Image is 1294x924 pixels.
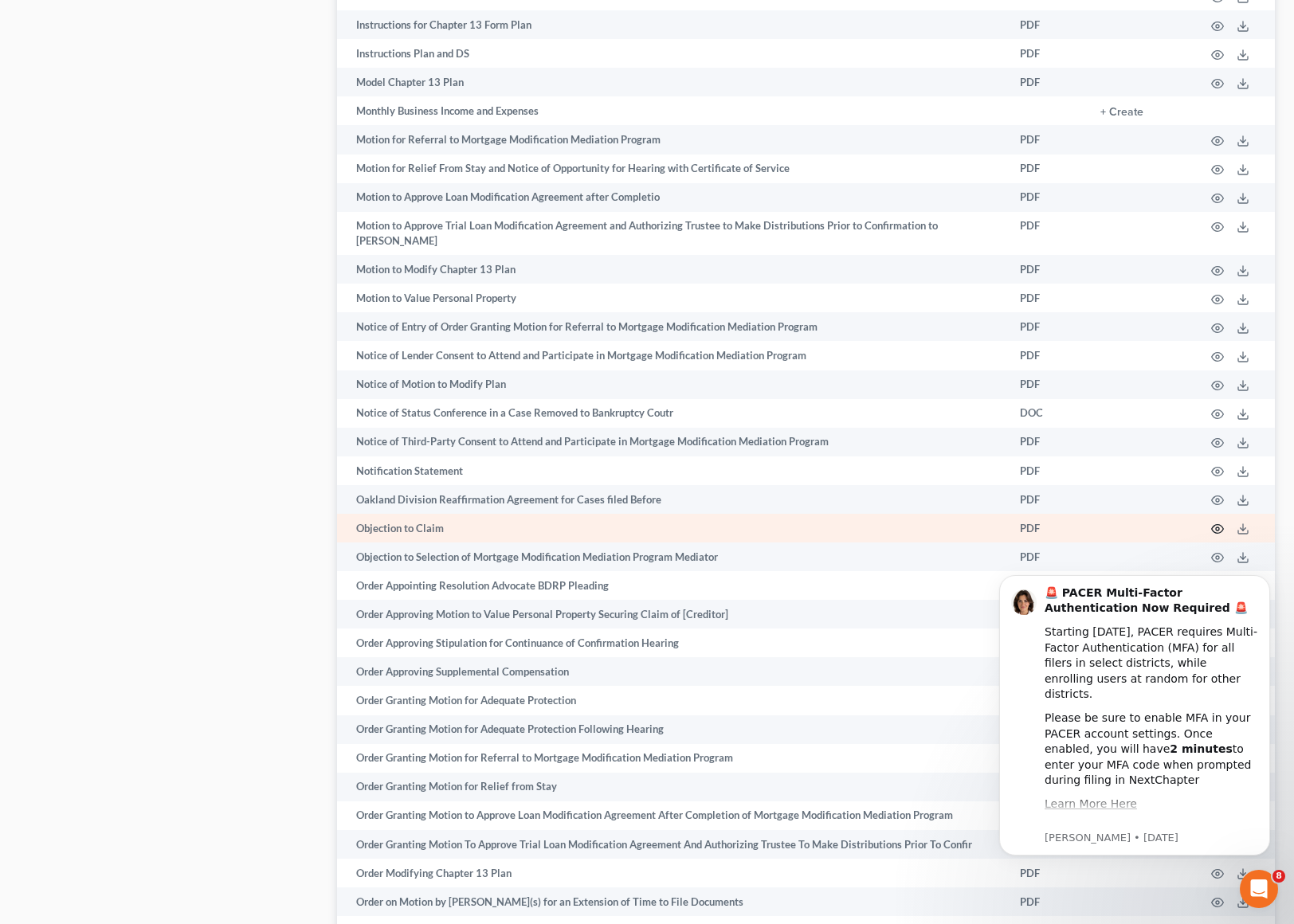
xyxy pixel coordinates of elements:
[337,715,1007,744] td: Order Granting Motion for Adequate Protection Following Hearing
[1272,870,1285,883] span: 8
[1100,107,1143,118] button: + Create
[337,10,1007,39] td: Instructions for Chapter 13 Form Plan
[1007,155,1088,183] td: PDF
[337,686,1007,715] td: Order Granting Motion for Adequate Protection
[1007,125,1088,154] td: PDF
[337,428,1007,456] td: Notice of Third-Party Consent to Attend and Participate in Mortgage Modification Mediation Program
[1007,399,1088,428] td: DOC
[337,284,1007,312] td: Motion to Value Personal Property
[337,96,1007,125] td: Monthly Business Income and Expenses
[1007,370,1088,399] td: PDF
[337,370,1007,399] td: Notice of Motion to Modify Plan
[1007,887,1088,916] td: PDF
[975,551,1294,881] iframe: Intercom notifications message
[337,600,1007,628] td: Order Approving Motion to Value Personal Property Securing Claim of [Creditor]
[1007,341,1088,370] td: PDF
[1007,312,1088,341] td: PDF
[1007,456,1088,485] td: PDF
[1007,255,1088,284] td: PDF
[337,485,1007,514] td: Oakland Division Reaffirmation Agreement for Cases filed Before
[337,212,1007,256] td: Motion to Approve Trial Loan Modification Agreement and Authorizing Trustee to Make Distributions...
[1007,485,1088,514] td: PDF
[337,312,1007,341] td: Notice of Entry of Order Granting Motion for Referral to Mortgage Modification Mediation Program
[1007,39,1088,68] td: PDF
[337,341,1007,370] td: Notice of Lender Consent to Attend and Participate in Mortgage Modification Mediation Program
[337,542,1007,571] td: Objection to Selection of Mortgage Modification Mediation Program Mediator
[337,744,1007,773] td: Order Granting Motion for Referral to Mortgage Modification Mediation Program
[337,183,1007,212] td: Motion to Approve Loan Modification Agreement after Completio
[337,830,1007,859] td: Order Granting Motion To Approve Trial Loan Modification Agreement And Authorizing Trustee To Mak...
[337,887,1007,916] td: Order on Motion by [PERSON_NAME](s) for an Extension of Time to File Documents
[337,773,1007,801] td: Order Granting Motion for Relief from Stay
[1007,183,1088,212] td: PDF
[337,628,1007,657] td: Order Approving Stipulation for Continuance of Confirmation Hearing
[337,125,1007,154] td: Motion for Referral to Mortgage Modification Mediation Program
[1007,10,1088,39] td: PDF
[1007,212,1088,256] td: PDF
[1240,870,1278,908] iframe: Intercom live chat
[337,39,1007,68] td: Instructions Plan and DS
[337,155,1007,183] td: Motion for Relief From Stay and Notice of Opportunity for Hearing with Certificate of Service
[337,255,1007,284] td: Motion to Modify Chapter 13 Plan
[1007,428,1088,456] td: PDF
[337,399,1007,428] td: Notice of Status Conference in a Case Removed to Bankruptcy Coutr
[337,68,1007,96] td: Model Chapter 13 Plan
[337,514,1007,542] td: Objection to Claim
[1007,68,1088,96] td: PDF
[337,859,1007,887] td: Order Modifying Chapter 13 Plan
[337,571,1007,600] td: Order Appointing Resolution Advocate BDRP Pleading
[1007,514,1088,542] td: PDF
[337,801,1007,830] td: Order Granting Motion to Approve Loan Modification Agreement After Completion of Mortgage Modific...
[337,456,1007,485] td: Notification Statement
[337,657,1007,686] td: Order Approving Supplemental Compensation
[1007,542,1088,571] td: PDF
[1007,284,1088,312] td: PDF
